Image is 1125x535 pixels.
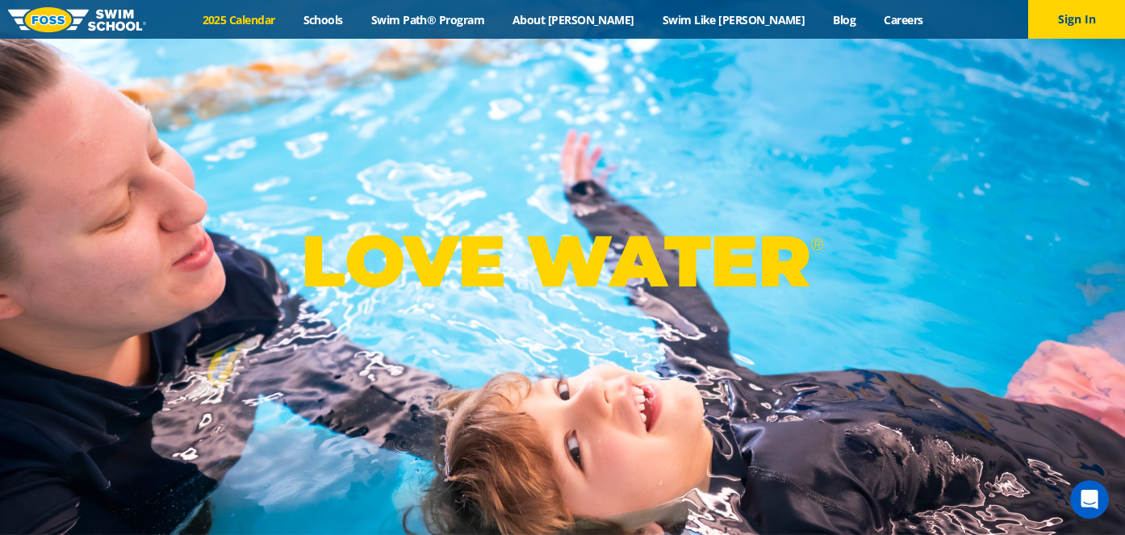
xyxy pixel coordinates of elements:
iframe: Intercom live chat [1070,480,1109,519]
img: FOSS Swim School Logo [8,7,146,32]
a: About [PERSON_NAME] [499,12,649,27]
p: LOVE WATER [301,218,823,304]
a: Blog [819,12,870,27]
a: Swim Like [PERSON_NAME] [648,12,819,27]
a: 2025 Calendar [188,12,289,27]
a: Schools [289,12,357,27]
sup: ® [810,234,823,254]
a: Careers [870,12,937,27]
a: Swim Path® Program [357,12,498,27]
